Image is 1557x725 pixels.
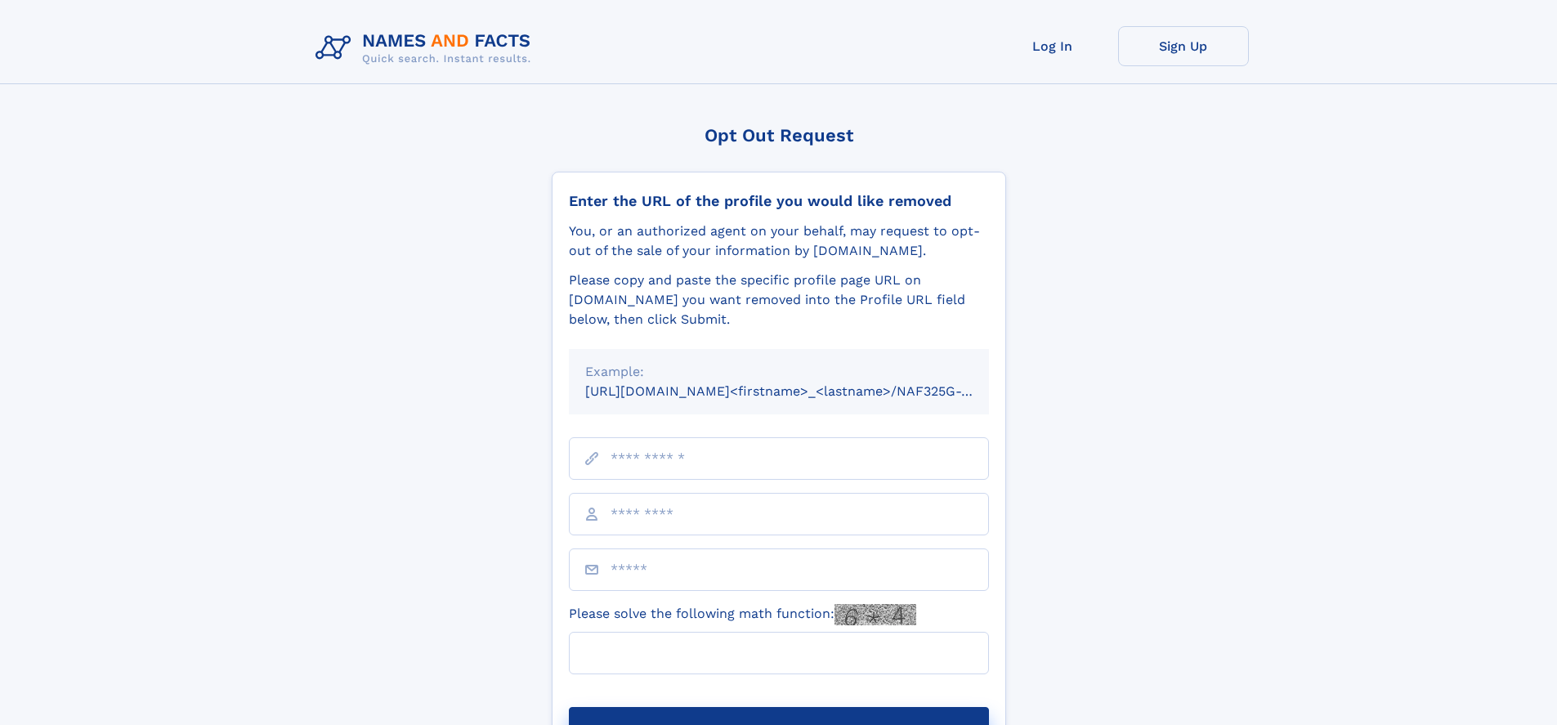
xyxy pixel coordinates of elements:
[552,125,1006,145] div: Opt Out Request
[585,362,973,382] div: Example:
[309,26,544,70] img: Logo Names and Facts
[569,604,916,625] label: Please solve the following math function:
[987,26,1118,66] a: Log In
[569,271,989,329] div: Please copy and paste the specific profile page URL on [DOMAIN_NAME] you want removed into the Pr...
[569,192,989,210] div: Enter the URL of the profile you would like removed
[569,222,989,261] div: You, or an authorized agent on your behalf, may request to opt-out of the sale of your informatio...
[1118,26,1249,66] a: Sign Up
[585,383,1020,399] small: [URL][DOMAIN_NAME]<firstname>_<lastname>/NAF325G-xxxxxxxx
